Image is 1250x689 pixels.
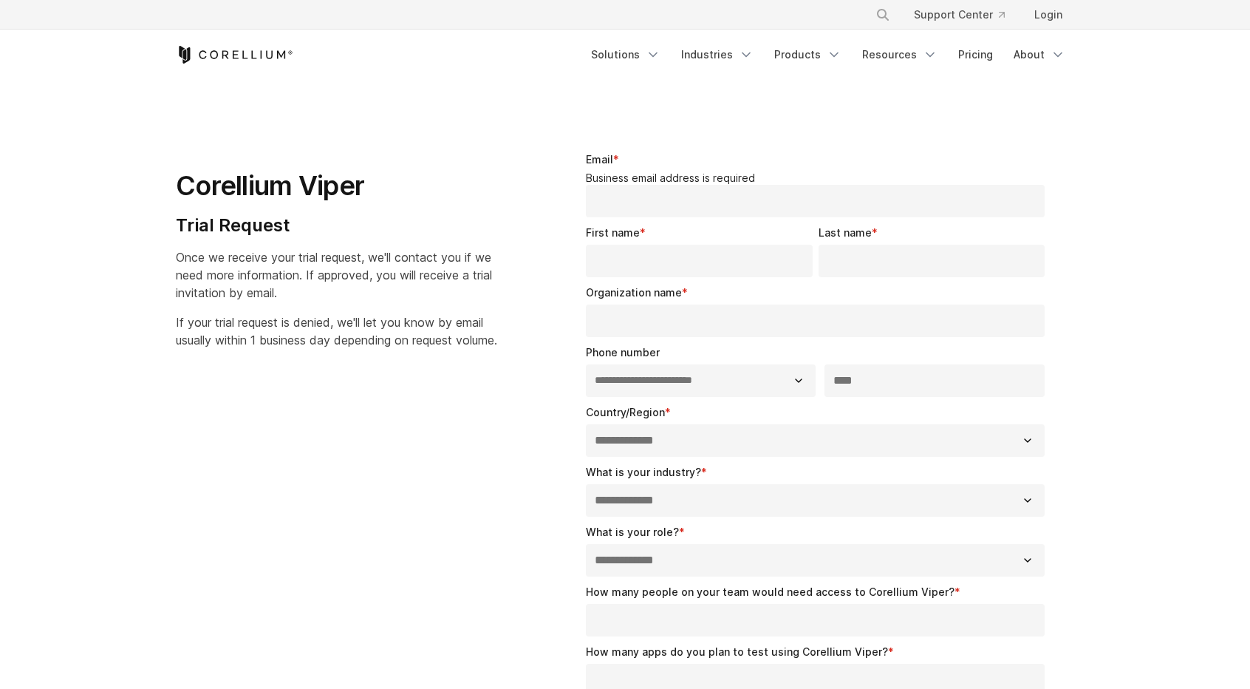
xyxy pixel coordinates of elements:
[176,46,293,64] a: Corellium Home
[853,41,946,68] a: Resources
[176,250,492,300] span: Once we receive your trial request, we'll contact you if we need more information. If approved, y...
[949,41,1002,68] a: Pricing
[582,41,1074,68] div: Navigation Menu
[586,406,665,418] span: Country/Region
[870,1,896,28] button: Search
[1022,1,1074,28] a: Login
[176,169,497,203] h1: Corellium Viper
[586,466,701,478] span: What is your industry?
[858,1,1074,28] div: Navigation Menu
[672,41,762,68] a: Industries
[176,214,497,237] h4: Trial Request
[765,41,850,68] a: Products
[582,41,669,68] a: Solutions
[1005,41,1074,68] a: About
[176,315,497,347] span: If your trial request is denied, we'll let you know by email usually within 1 business day depend...
[819,226,872,239] span: Last name
[586,226,640,239] span: First name
[586,172,1051,185] legend: Business email address is required
[586,526,679,538] span: What is your role?
[586,153,613,166] span: Email
[586,346,660,359] span: Phone number
[586,586,954,598] span: How many people on your team would need access to Corellium Viper?
[586,286,682,299] span: Organization name
[586,645,888,658] span: How many apps do you plan to test using Corellium Viper?
[902,1,1017,28] a: Support Center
